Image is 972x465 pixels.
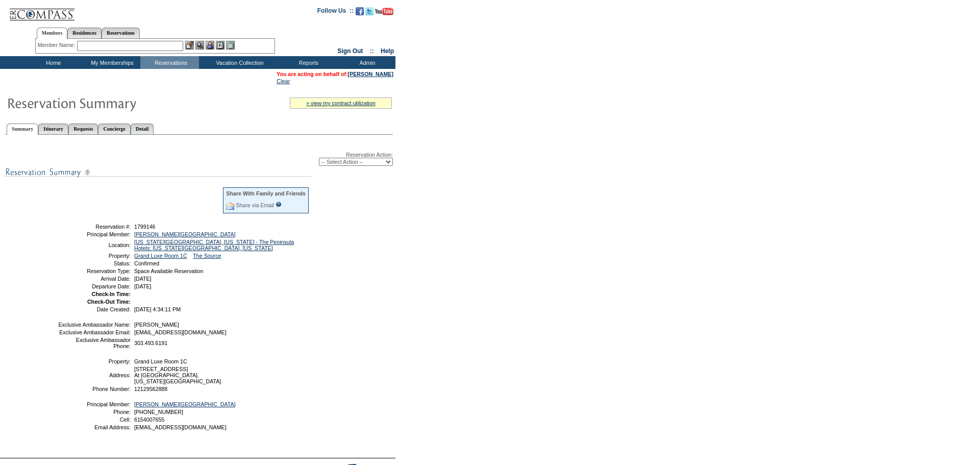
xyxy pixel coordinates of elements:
[337,56,395,69] td: Admin
[134,401,236,407] a: [PERSON_NAME][GEOGRAPHIC_DATA]
[58,358,131,364] td: Property:
[58,260,131,266] td: Status:
[226,190,306,197] div: Share With Family and Friends
[7,124,38,135] a: Summary
[278,56,337,69] td: Reports
[82,56,140,69] td: My Memberships
[58,283,131,289] td: Departure Date:
[134,417,164,423] span: 6154007655
[134,239,294,251] a: [US_STATE][GEOGRAPHIC_DATA], [US_STATE] - The Peninsula Hotels: [US_STATE][GEOGRAPHIC_DATA], [US_...
[58,424,131,430] td: Email Address:
[193,253,221,259] a: The Source
[5,152,393,166] div: Reservation Action:
[195,41,204,50] img: View
[58,306,131,312] td: Date Created:
[134,253,187,259] a: Grand Luxe Room 1C
[140,56,199,69] td: Reservations
[276,202,282,207] input: What is this?
[134,329,227,335] span: [EMAIL_ADDRESS][DOMAIN_NAME]
[37,28,68,39] a: Members
[134,358,187,364] span: Grand Luxe Room 1C
[185,41,194,50] img: b_edit.gif
[356,10,364,16] a: Become our fan on Facebook
[131,124,154,134] a: Detail
[375,8,393,15] img: Subscribe to our YouTube Channel
[199,56,278,69] td: Vacation Collection
[206,41,214,50] img: Impersonate
[317,6,354,18] td: Follow Us ::
[98,124,130,134] a: Concierge
[58,386,131,392] td: Phone Number:
[68,124,98,134] a: Requests
[236,202,274,208] a: Share via Email
[87,299,131,305] strong: Check-Out Time:
[365,7,373,15] img: Follow us on Twitter
[58,337,131,349] td: Exclusive Ambassador Phone:
[356,7,364,15] img: Become our fan on Facebook
[23,56,82,69] td: Home
[375,10,393,16] a: Subscribe to our YouTube Channel
[58,329,131,335] td: Exclusive Ambassador Email:
[337,47,363,55] a: Sign Out
[381,47,394,55] a: Help
[365,10,373,16] a: Follow us on Twitter
[38,41,77,50] div: Member Name:
[134,231,236,237] a: [PERSON_NAME][GEOGRAPHIC_DATA]
[92,291,131,297] strong: Check-In Time:
[134,224,156,230] span: 1799146
[134,322,179,328] span: [PERSON_NAME]
[5,166,311,179] img: subTtlResSummary.gif
[306,100,376,106] a: » view my contract utilization
[226,41,235,50] img: b_calculator.gif
[277,71,393,77] span: You are acting on behalf of:
[58,276,131,282] td: Arrival Date:
[134,366,221,384] span: [STREET_ADDRESS] At [GEOGRAPHIC_DATA]. [US_STATE][GEOGRAPHIC_DATA]
[38,124,68,134] a: Itinerary
[58,366,131,384] td: Address:
[134,409,183,415] span: [PHONE_NUMBER]
[102,28,140,38] a: Reservations
[134,306,181,312] span: [DATE] 4:34:11 PM
[58,409,131,415] td: Phone:
[58,322,131,328] td: Exclusive Ambassador Name:
[216,41,225,50] img: Reservations
[58,253,131,259] td: Property:
[134,386,167,392] span: 12129562888
[58,231,131,237] td: Principal Member:
[58,224,131,230] td: Reservation #:
[134,424,227,430] span: [EMAIL_ADDRESS][DOMAIN_NAME]
[277,78,290,84] a: Clear
[58,268,131,274] td: Reservation Type:
[370,47,374,55] span: ::
[134,268,203,274] span: Space Available Reservation
[67,28,102,38] a: Residences
[134,276,152,282] span: [DATE]
[58,417,131,423] td: Cell:
[134,283,152,289] span: [DATE]
[134,260,159,266] span: Confirmed
[58,239,131,251] td: Location:
[7,92,211,113] img: Reservaton Summary
[348,71,393,77] a: [PERSON_NAME]
[58,401,131,407] td: Principal Member:
[134,340,167,346] span: 303.493.6191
